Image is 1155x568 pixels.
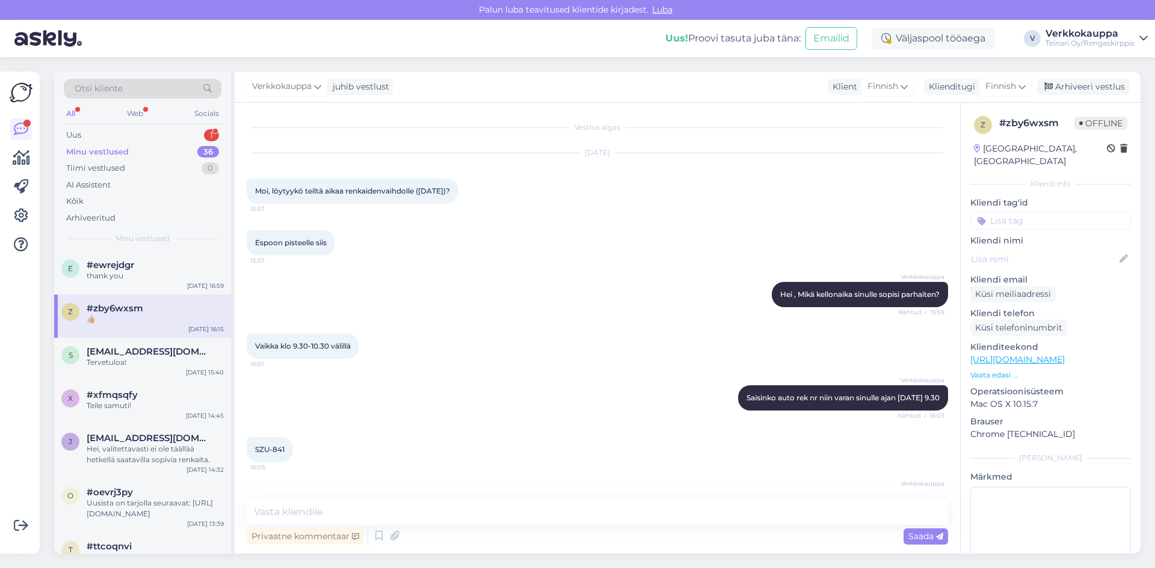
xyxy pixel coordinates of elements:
[1046,29,1148,48] a: VerkkokauppaTeinari Oy/Rengaskirppis
[970,354,1065,365] a: [URL][DOMAIN_NAME]
[87,303,143,314] span: #zby6wxsm
[970,370,1131,380] p: Vaata edasi ...
[250,256,295,265] span: 15:57
[87,260,134,270] span: #ewrejdgr
[898,411,944,420] span: Nähtud ✓ 16:03
[1024,30,1041,47] div: V
[187,281,224,290] div: [DATE] 16:59
[66,129,81,141] div: Uus
[1037,79,1130,95] div: Arhiveeri vestlus
[805,27,857,50] button: Emailid
[69,350,73,359] span: s
[970,179,1131,189] div: Kliendi info
[192,106,221,121] div: Socials
[204,129,219,141] div: 1
[247,528,364,545] div: Privaatne kommentaar
[255,238,327,247] span: Espoon pisteelle siis
[970,307,1131,320] p: Kliendi telefon
[66,146,129,158] div: Minu vestlused
[867,80,898,93] span: Finnish
[202,162,219,174] div: 0
[1046,38,1135,48] div: Teinari Oy/Rengaskirppis
[68,264,73,273] span: e
[970,320,1067,336] div: Küsi telefoninumbrit
[87,357,224,368] div: Tervetuloa!
[250,204,295,213] span: 15:57
[970,212,1131,230] input: Lisa tag
[1046,29,1135,38] div: Verkkokauppa
[970,234,1131,247] p: Kliendi nimi
[255,186,450,195] span: Moi, löytyykö teiltä aikaa renkaidenvaihdolle ([DATE])?
[255,445,285,454] span: SZU-841
[87,389,138,400] span: #xfmqsqfy
[970,398,1131,411] p: Mac OS X 10.15.7
[66,179,111,191] div: AI Assistent
[970,415,1131,428] p: Brauser
[250,359,295,368] span: 16:01
[68,307,73,316] span: z
[87,552,224,563] div: Hei, saisinko auton rek nr?
[87,270,224,281] div: thank you
[250,463,295,472] span: 16:03
[87,400,224,411] div: Teile samuti!
[247,147,948,158] div: [DATE]
[87,541,132,552] span: #ttcoqnvi
[68,394,73,403] span: x
[66,195,84,207] div: Kõik
[747,393,940,402] span: Saisinko auto rek nr niin varan sinulle ajan [DATE] 9.30
[66,212,115,224] div: Arhiveeritud
[67,491,73,500] span: o
[87,346,212,357] span: saturak@hotmail.com
[252,80,312,93] span: Verkkokauppa
[898,308,944,317] span: Nähtud ✓ 15:59
[186,368,224,377] div: [DATE] 15:40
[75,82,123,95] span: Otsi kliente
[87,433,212,444] span: juha.vennola@gmail.com
[87,487,133,498] span: #oevrj3py
[87,444,224,465] div: Hei, valitettavasti ei ole täällää hetkellä saatavilla sopivia renkaita.
[255,341,351,350] span: Vaikka klo 9.30-10.30 välillä
[970,453,1131,463] div: [PERSON_NAME]
[648,4,676,15] span: Luba
[115,233,170,244] span: Minu vestlused
[999,116,1074,130] div: # zby6wxsm
[69,437,72,446] span: j
[971,252,1117,266] input: Lisa nimi
[66,162,125,174] div: Tiimi vestlused
[186,411,224,420] div: [DATE] 14:45
[247,122,948,133] div: Vestlus algas
[665,31,801,46] div: Proovi tasuta juba täna:
[10,81,32,104] img: Askly Logo
[828,81,857,93] div: Klient
[197,146,219,158] div: 36
[665,32,688,44] b: Uus!
[970,197,1131,209] p: Kliendi tag'id
[899,376,944,385] span: Verkkokauppa
[64,106,78,121] div: All
[908,531,943,542] span: Saada
[1074,117,1127,130] span: Offline
[970,385,1131,398] p: Operatsioonisüsteem
[69,545,73,554] span: t
[970,428,1131,441] p: Chrome [TECHNICAL_ID]
[970,341,1131,353] p: Klienditeekond
[985,80,1016,93] span: Finnish
[974,142,1107,168] div: [GEOGRAPHIC_DATA], [GEOGRAPHIC_DATA]
[87,314,224,325] div: 👍🏼
[924,81,975,93] div: Klienditugi
[899,479,944,488] span: Verkkokauppa
[780,290,940,299] span: Hei , Mikä kellonaika sinulle sopisi parhaiten?
[970,471,1131,483] p: Märkmed
[186,465,224,474] div: [DATE] 14:32
[970,273,1131,286] p: Kliendi email
[187,519,224,528] div: [DATE] 13:39
[981,120,985,129] span: z
[125,106,146,121] div: Web
[872,28,995,49] div: Väljaspool tööaega
[87,498,224,519] div: Uusista on tarjolla seuraavat: [URL][DOMAIN_NAME]
[970,286,1056,302] div: Küsi meiliaadressi
[188,325,224,334] div: [DATE] 16:15
[328,81,389,93] div: juhib vestlust
[899,272,944,281] span: Verkkokauppa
